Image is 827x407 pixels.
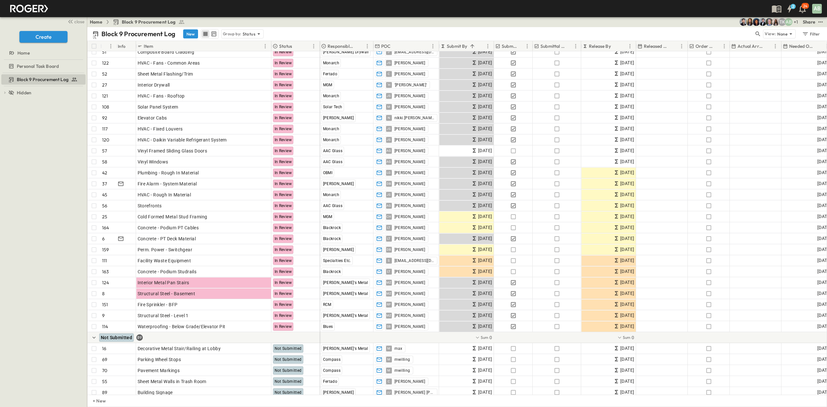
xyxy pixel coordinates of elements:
span: Fire Alarm - System Material [138,181,197,187]
span: [DATE] [478,279,492,286]
span: [DATE] [478,125,492,132]
span: Home [17,50,30,56]
span: In Review [275,171,292,175]
span: Concrete - Podium PT Cables [138,224,199,231]
span: [DATE] [620,92,634,99]
button: Menu [626,42,634,50]
span: [PERSON_NAME] [394,280,425,285]
span: [DATE] [620,246,634,253]
p: 124 [102,279,109,286]
span: Solar Panel System [138,104,178,110]
div: Block 9 Procurement Logtest [1,74,86,85]
p: 24 [803,4,807,9]
div: Share [803,19,815,25]
span: In Review [275,280,292,285]
p: Group by: [223,31,241,37]
span: [PERSON_NAME] [394,71,425,77]
button: Sort [103,43,110,50]
span: [DATE] [620,180,634,187]
span: [DATE] [620,48,634,56]
span: In Review [275,193,292,197]
div: Teddy Khuong (tkhuong@guzmangc.com) [778,18,786,26]
p: Status [243,31,256,37]
span: [DATE] [620,235,634,242]
p: Submitted? [502,43,517,49]
span: [DATE] [478,312,492,319]
div: Info [117,41,136,51]
button: kanban view [210,30,218,38]
span: In Review [275,127,292,131]
p: Status [279,43,292,49]
button: close [65,17,86,26]
h6: 2 [792,4,794,9]
img: Mike Daly (mdaly@cahill-sf.com) [759,18,767,26]
span: [DATE] [478,246,492,253]
button: Sort [671,43,678,50]
span: RCM [323,302,331,307]
span: AAC Glass [323,203,343,208]
span: [DATE] [620,158,634,165]
span: [DATE] [620,125,634,132]
span: [DATE] [478,48,492,56]
div: Info [118,37,126,55]
span: [PERSON_NAME] [394,247,425,252]
p: 122 [102,60,109,66]
p: 121 [102,93,108,99]
button: Menu [771,42,779,50]
span: Concrete - Podium Studrails [138,268,197,275]
button: Sort [764,43,771,50]
span: [PERSON_NAME] [394,93,425,99]
a: Personal Task Board [1,62,84,71]
p: 37 [102,181,107,187]
span: [PERSON_NAME] [394,203,425,208]
span: OBMI [323,171,333,175]
button: Menu [363,42,371,50]
span: Sheet Metal Flashing/Trim [138,71,193,77]
span: [DATE] [620,301,634,308]
p: 92 [102,115,107,121]
span: Perm. Power - Switchgear [138,246,193,253]
img: Jared Salin (jsalin@cahill-sf.com) [765,18,773,26]
span: HVAC - Rough In Material [138,192,191,198]
span: Interior Drywall [138,82,170,88]
span: In Review [275,247,292,252]
div: table view [201,29,219,39]
button: row view [202,30,209,38]
p: 51 [102,49,106,55]
span: [DATE] [620,103,634,110]
span: [DATE] [620,70,634,78]
button: Menu [720,42,728,50]
p: 120 [102,137,110,143]
a: Home [1,48,84,57]
span: Solar Tech [323,105,342,109]
span: Plumbing - Rough In Material [138,170,199,176]
span: [EMAIL_ADDRESS][DOMAIN_NAME] [394,49,434,55]
span: [DATE] [478,180,492,187]
span: In Review [275,214,292,219]
span: In Review [275,83,292,87]
a: Block 9 Procurement Log [113,19,185,25]
span: [DATE] [478,301,492,308]
p: 27 [102,82,107,88]
p: 42 [102,170,107,176]
span: In Review [275,291,292,296]
div: Andrew Barreto (abarreto@guzmangc.com) [785,18,792,26]
span: Facility Waste Equipment [138,257,191,264]
span: [DATE] [478,136,492,143]
span: Monarch [323,193,340,197]
span: [DATE] [478,191,492,198]
span: In Review [275,225,292,230]
span: In Review [275,116,292,120]
div: # [100,41,117,51]
span: In Review [275,61,292,65]
span: [DATE] [620,59,634,67]
button: New [183,29,198,38]
span: In Review [275,138,292,142]
span: AAC Glass [323,160,343,164]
